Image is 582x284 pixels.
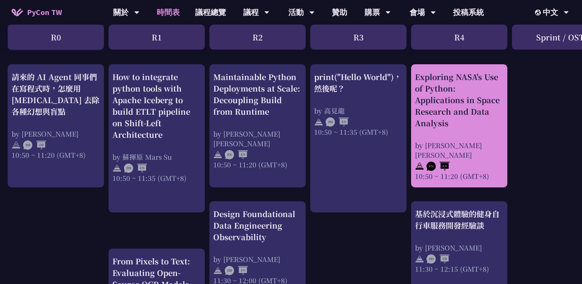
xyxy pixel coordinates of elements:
div: Exploring NASA's Use of Python: Applications in Space Research and Data Analysis [415,71,503,129]
img: ENEN.5a408d1.svg [225,150,248,159]
img: svg+xml;base64,PHN2ZyB4bWxucz0iaHR0cDovL3d3dy53My5vcmcvMjAwMC9zdmciIHdpZHRoPSIyNCIgaGVpZ2h0PSIyNC... [415,162,424,171]
div: R3 [310,25,406,50]
a: PyCon TW [4,3,70,22]
img: ENEN.5a408d1.svg [426,162,450,171]
div: 基於沉浸式體驗的健身自行車服務開發經驗談 [415,208,503,231]
div: by [PERSON_NAME] [213,254,302,264]
img: svg+xml;base64,PHN2ZyB4bWxucz0iaHR0cDovL3d3dy53My5vcmcvMjAwMC9zdmciIHdpZHRoPSIyNCIgaGVpZ2h0PSIyNC... [112,164,122,173]
span: PyCon TW [27,7,62,18]
div: by [PERSON_NAME] [PERSON_NAME] [213,129,302,148]
div: by 蘇揮原 Mars Su [112,152,201,162]
div: by [PERSON_NAME] [PERSON_NAME] [415,140,503,160]
div: by [PERSON_NAME] [415,243,503,252]
div: 10:50 ~ 11:20 (GMT+8) [213,160,302,169]
div: 11:30 ~ 12:15 (GMT+8) [415,264,503,274]
img: svg+xml;base64,PHN2ZyB4bWxucz0iaHR0cDovL3d3dy53My5vcmcvMjAwMC9zdmciIHdpZHRoPSIyNCIgaGVpZ2h0PSIyNC... [415,254,424,264]
div: R2 [209,25,306,50]
div: by [PERSON_NAME] [12,129,100,139]
img: ZHEN.371966e.svg [124,164,147,173]
div: 10:50 ~ 11:35 (GMT+8) [314,127,403,137]
a: Maintainable Python Deployments at Scale: Decoupling Build from Runtime by [PERSON_NAME] [PERSON_... [213,71,302,181]
a: How to integrate python tools with Apache Iceberg to build ETLT pipeline on Shift-Left Architectu... [112,71,201,206]
a: 請來的 AI Agent 同事們在寫程式時，怎麼用 [MEDICAL_DATA] 去除各種幻想與盲點 by [PERSON_NAME] 10:50 ~ 11:20 (GMT+8) [12,71,100,181]
div: How to integrate python tools with Apache Iceberg to build ETLT pipeline on Shift-Left Architecture [112,71,201,140]
img: svg+xml;base64,PHN2ZyB4bWxucz0iaHR0cDovL3d3dy53My5vcmcvMjAwMC9zdmciIHdpZHRoPSIyNCIgaGVpZ2h0PSIyNC... [213,266,222,275]
img: svg+xml;base64,PHN2ZyB4bWxucz0iaHR0cDovL3d3dy53My5vcmcvMjAwMC9zdmciIHdpZHRoPSIyNCIgaGVpZ2h0PSIyNC... [314,117,323,127]
img: Locale Icon [535,10,543,15]
div: Design Foundational Data Engineering Observability [213,208,302,243]
div: by 高見龍 [314,106,403,115]
div: R1 [109,25,205,50]
div: R4 [411,25,507,50]
div: Maintainable Python Deployments at Scale: Decoupling Build from Runtime [213,71,302,117]
img: svg+xml;base64,PHN2ZyB4bWxucz0iaHR0cDovL3d3dy53My5vcmcvMjAwMC9zdmciIHdpZHRoPSIyNCIgaGVpZ2h0PSIyNC... [213,150,222,159]
div: 10:50 ~ 11:35 (GMT+8) [112,173,201,183]
a: Exploring NASA's Use of Python: Applications in Space Research and Data Analysis by [PERSON_NAME]... [415,71,503,181]
a: print("Hello World")，然後呢？ by 高見龍 10:50 ~ 11:35 (GMT+8) [314,71,403,206]
div: 10:50 ~ 11:20 (GMT+8) [415,171,503,181]
div: 10:50 ~ 11:20 (GMT+8) [12,150,100,160]
img: Home icon of PyCon TW 2025 [12,8,23,16]
img: ZHZH.38617ef.svg [23,140,46,150]
div: R0 [8,25,104,50]
div: print("Hello World")，然後呢？ [314,71,403,94]
img: ZHEN.371966e.svg [225,266,248,275]
img: svg+xml;base64,PHN2ZyB4bWxucz0iaHR0cDovL3d3dy53My5vcmcvMjAwMC9zdmciIHdpZHRoPSIyNCIgaGVpZ2h0PSIyNC... [12,140,21,150]
img: ZHEN.371966e.svg [326,117,349,127]
img: ZHZH.38617ef.svg [426,254,450,264]
div: 請來的 AI Agent 同事們在寫程式時，怎麼用 [MEDICAL_DATA] 去除各種幻想與盲點 [12,71,100,117]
